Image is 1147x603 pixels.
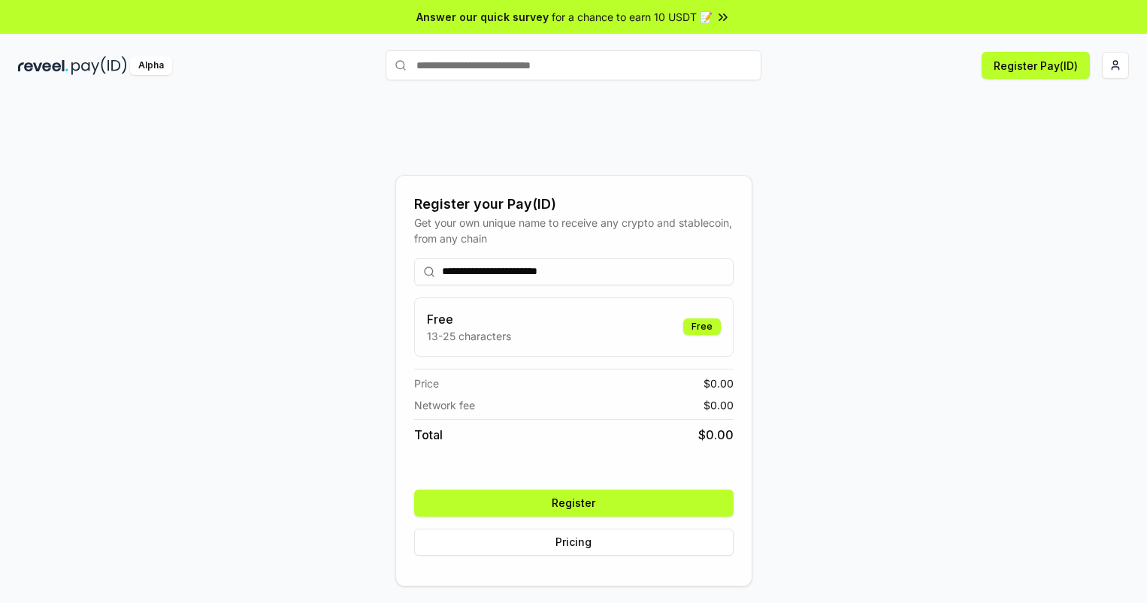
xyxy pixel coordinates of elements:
[698,426,734,444] span: $ 0.00
[414,490,734,517] button: Register
[683,318,721,335] div: Free
[414,194,734,215] div: Register your Pay(ID)
[704,375,734,391] span: $ 0.00
[414,397,475,413] span: Network fee
[414,375,439,391] span: Price
[427,328,511,344] p: 13-25 characters
[552,9,713,25] span: for a chance to earn 10 USDT 📝
[414,426,443,444] span: Total
[982,52,1090,79] button: Register Pay(ID)
[130,56,172,75] div: Alpha
[416,9,549,25] span: Answer our quick survey
[18,56,68,75] img: reveel_dark
[414,215,734,246] div: Get your own unique name to receive any crypto and stablecoin, from any chain
[704,397,734,413] span: $ 0.00
[71,56,127,75] img: pay_id
[427,310,511,328] h3: Free
[414,529,734,556] button: Pricing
